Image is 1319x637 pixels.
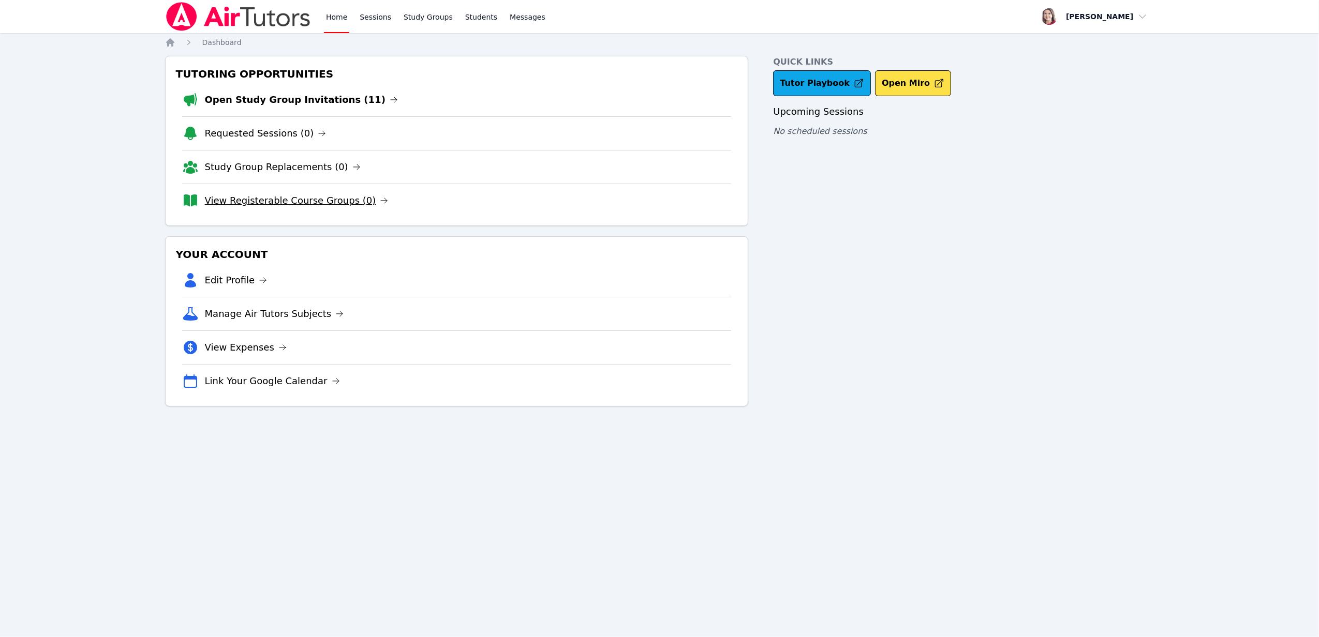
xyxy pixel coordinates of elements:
a: Open Study Group Invitations (11) [205,93,398,107]
a: Requested Sessions (0) [205,126,327,141]
img: Air Tutors [165,2,312,31]
span: No scheduled sessions [773,126,867,136]
span: Messages [510,12,545,22]
a: Dashboard [202,37,242,48]
a: Edit Profile [205,273,268,287]
h3: Upcoming Sessions [773,104,1154,119]
h3: Your Account [174,245,740,264]
button: Open Miro [875,70,951,96]
a: Study Group Replacements (0) [205,160,361,174]
h4: Quick Links [773,56,1154,68]
h3: Tutoring Opportunities [174,65,740,83]
a: View Registerable Course Groups (0) [205,193,389,208]
span: Dashboard [202,38,242,47]
a: Link Your Google Calendar [205,374,340,388]
nav: Breadcrumb [165,37,1154,48]
a: Tutor Playbook [773,70,871,96]
a: Manage Air Tutors Subjects [205,307,344,321]
a: View Expenses [205,340,287,355]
